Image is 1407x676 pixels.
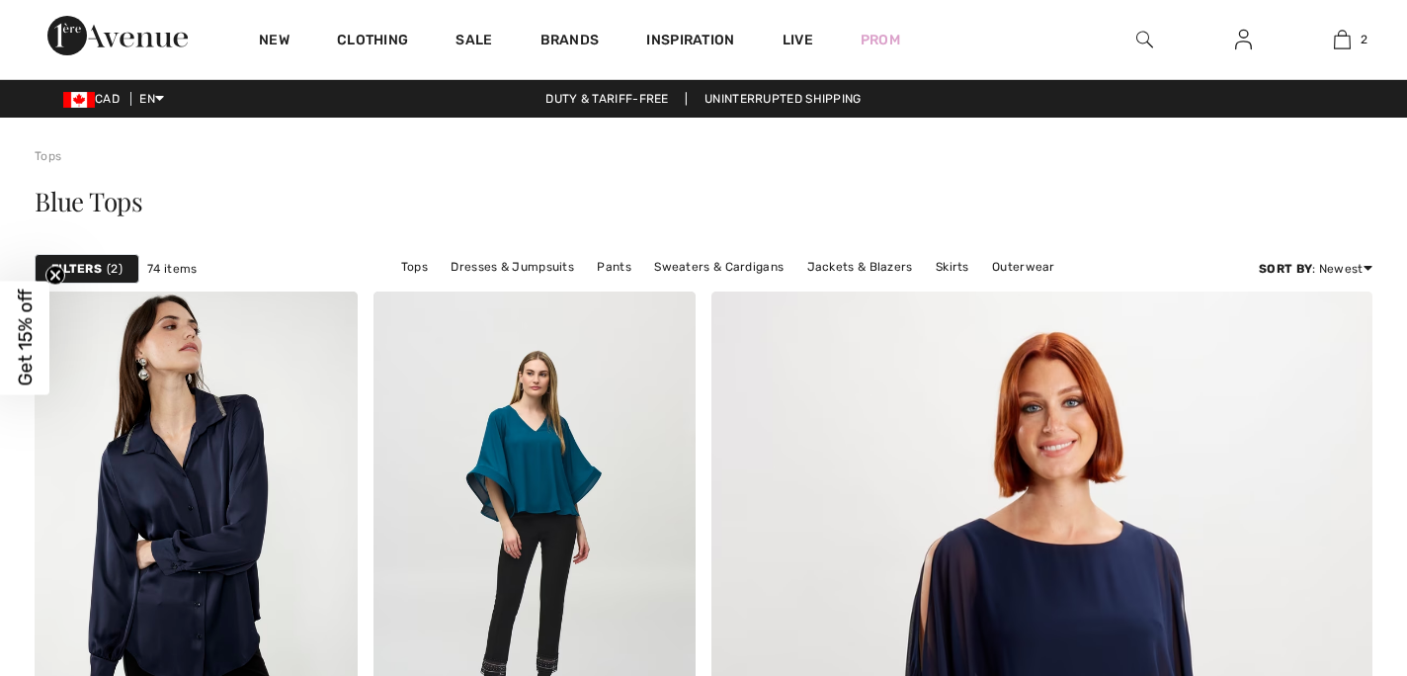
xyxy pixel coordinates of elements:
[337,32,408,52] a: Clothing
[1259,260,1372,278] div: : Newest
[1293,28,1390,51] a: 2
[259,32,290,52] a: New
[14,290,37,386] span: Get 15% off
[35,184,143,218] span: Blue Tops
[147,260,197,278] span: 74 items
[783,30,813,50] a: Live
[1235,28,1252,51] img: My Info
[1334,28,1351,51] img: My Bag
[646,32,734,52] span: Inspiration
[35,149,61,163] a: Tops
[1219,28,1268,52] a: Sign In
[1136,28,1153,51] img: search the website
[797,254,923,280] a: Jackets & Blazers
[540,32,600,52] a: Brands
[926,254,979,280] a: Skirts
[47,16,188,55] img: 1ère Avenue
[587,254,641,280] a: Pants
[982,254,1065,280] a: Outerwear
[861,30,900,50] a: Prom
[139,92,164,106] span: EN
[391,254,438,280] a: Tops
[441,254,584,280] a: Dresses & Jumpsuits
[63,92,127,106] span: CAD
[51,260,102,278] strong: Filters
[1361,31,1367,48] span: 2
[107,260,123,278] span: 2
[455,32,492,52] a: Sale
[644,254,793,280] a: Sweaters & Cardigans
[63,92,95,108] img: Canadian Dollar
[45,266,65,286] button: Close teaser
[1259,262,1312,276] strong: Sort By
